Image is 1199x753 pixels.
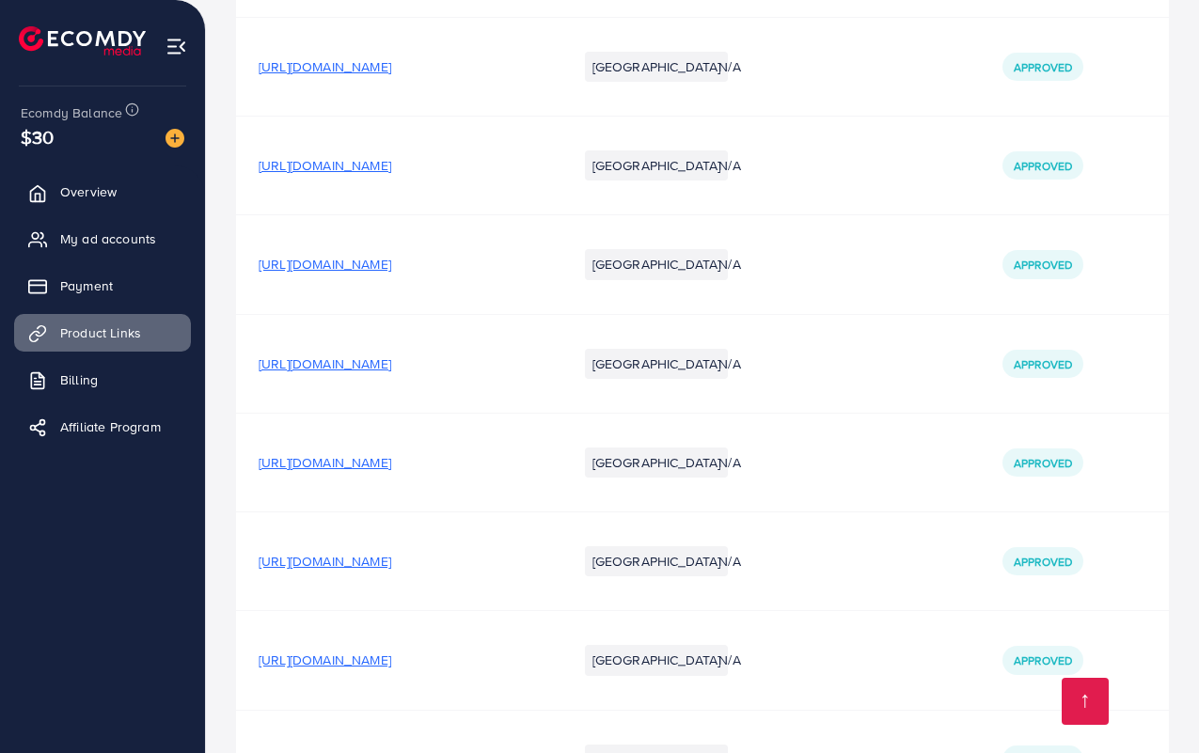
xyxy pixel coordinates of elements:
a: Overview [14,173,191,211]
img: logo [19,26,146,55]
a: Billing [14,361,191,399]
li: [GEOGRAPHIC_DATA] [585,150,729,180]
span: Approved [1014,257,1072,273]
img: menu [166,36,187,57]
li: [GEOGRAPHIC_DATA] [585,645,729,675]
span: N/A [718,552,740,571]
span: Approved [1014,652,1072,668]
img: image [166,129,184,148]
span: N/A [718,156,740,175]
span: Product Links [60,323,141,342]
span: Approved [1014,356,1072,372]
span: Billing [60,370,98,389]
span: Affiliate Program [60,417,161,436]
span: [URL][DOMAIN_NAME] [259,57,391,76]
span: Approved [1014,158,1072,174]
span: My ad accounts [60,229,156,248]
li: [GEOGRAPHIC_DATA] [585,349,729,379]
a: Affiliate Program [14,408,191,446]
li: [GEOGRAPHIC_DATA] [585,447,729,478]
span: Approved [1014,59,1072,75]
span: N/A [718,651,740,669]
span: [URL][DOMAIN_NAME] [259,354,391,373]
a: Payment [14,267,191,305]
a: My ad accounts [14,220,191,258]
span: [URL][DOMAIN_NAME] [259,453,391,472]
iframe: Chat [1119,668,1185,739]
span: Approved [1014,455,1072,471]
li: [GEOGRAPHIC_DATA] [585,52,729,82]
span: N/A [718,453,740,472]
span: N/A [718,255,740,274]
span: [URL][DOMAIN_NAME] [259,651,391,669]
span: Approved [1014,554,1072,570]
span: Ecomdy Balance [21,103,122,122]
span: [URL][DOMAIN_NAME] [259,156,391,175]
span: Payment [60,276,113,295]
li: [GEOGRAPHIC_DATA] [585,249,729,279]
span: N/A [718,354,740,373]
span: Overview [60,182,117,201]
span: [URL][DOMAIN_NAME] [259,255,391,274]
a: Product Links [14,314,191,352]
span: [URL][DOMAIN_NAME] [259,552,391,571]
span: $30 [21,123,54,150]
li: [GEOGRAPHIC_DATA] [585,546,729,576]
span: N/A [718,57,740,76]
